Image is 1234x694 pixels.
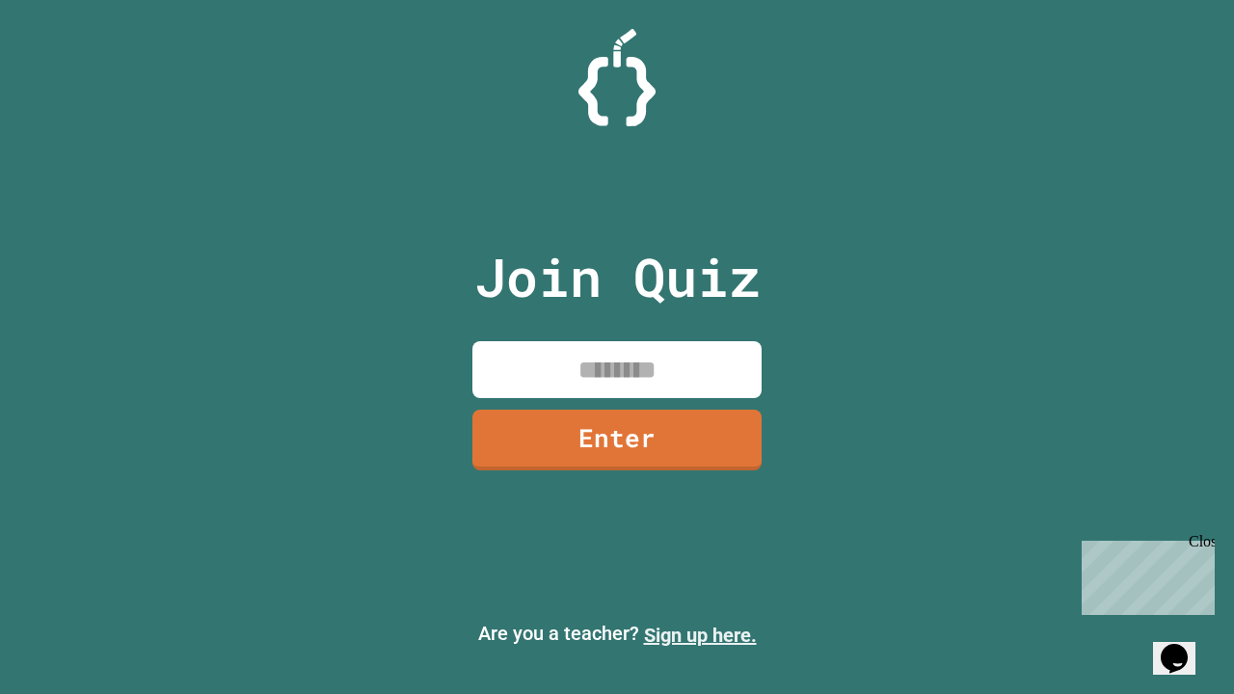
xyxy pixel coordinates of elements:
p: Are you a teacher? [15,619,1219,650]
iframe: chat widget [1074,533,1215,615]
iframe: chat widget [1153,617,1215,675]
p: Join Quiz [474,237,761,317]
a: Enter [472,410,762,470]
div: Chat with us now!Close [8,8,133,122]
a: Sign up here. [644,624,757,647]
img: Logo.svg [578,29,656,126]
